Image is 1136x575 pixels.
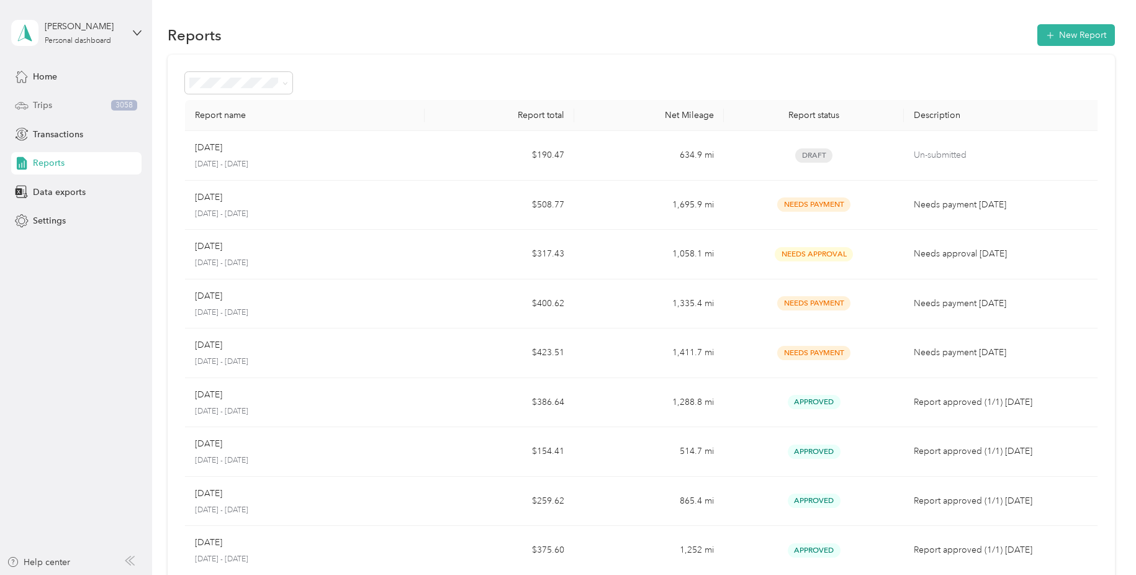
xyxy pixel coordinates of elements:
p: [DATE] [195,289,222,303]
p: [DATE] - [DATE] [195,505,415,516]
p: Report approved (1/1) [DATE] [914,494,1094,508]
p: [DATE] [195,141,222,155]
p: [DATE] [195,536,222,550]
span: Approved [788,494,841,508]
td: $190.47 [425,131,574,181]
p: [DATE] [195,437,222,451]
td: 1,288.8 mi [574,378,724,428]
td: 514.7 mi [574,427,724,477]
td: 1,695.9 mi [574,181,724,230]
p: Report approved (1/1) [DATE] [914,445,1094,458]
p: Needs payment [DATE] [914,297,1094,310]
p: Needs approval [DATE] [914,247,1094,261]
td: 1,411.7 mi [574,328,724,378]
td: 1,335.4 mi [574,279,724,329]
p: [DATE] [195,240,222,253]
p: [DATE] [195,487,222,500]
td: $423.51 [425,328,574,378]
p: [DATE] - [DATE] [195,258,415,269]
span: Draft [795,148,832,163]
td: $386.64 [425,378,574,428]
span: Needs Payment [777,197,850,212]
span: Transactions [33,128,83,141]
p: Needs payment [DATE] [914,346,1094,360]
td: $259.62 [425,477,574,527]
p: Needs payment [DATE] [914,198,1094,212]
th: Net Mileage [574,100,724,131]
div: Personal dashboard [45,37,111,45]
span: Needs Payment [777,346,850,360]
span: Approved [788,543,841,558]
th: Report name [185,100,425,131]
span: Approved [788,395,841,409]
p: [DATE] [195,338,222,352]
td: $400.62 [425,279,574,329]
p: [DATE] [195,388,222,402]
td: $508.77 [425,181,574,230]
span: Settings [33,214,66,227]
p: [DATE] - [DATE] [195,356,415,368]
span: Data exports [33,186,86,199]
span: Home [33,70,57,83]
p: [DATE] - [DATE] [195,159,415,170]
th: Description [904,100,1104,131]
p: Report approved (1/1) [DATE] [914,396,1094,409]
td: 1,058.1 mi [574,230,724,279]
p: Un-submitted [914,148,1094,162]
span: Needs Approval [775,247,853,261]
button: New Report [1037,24,1115,46]
p: [DATE] - [DATE] [195,307,415,319]
td: 634.9 mi [574,131,724,181]
span: Approved [788,445,841,459]
iframe: Everlance-gr Chat Button Frame [1066,505,1136,575]
span: Trips [33,99,52,112]
p: [DATE] [195,191,222,204]
p: [DATE] - [DATE] [195,455,415,466]
p: [DATE] - [DATE] [195,554,415,565]
td: $154.41 [425,427,574,477]
th: Report total [425,100,574,131]
div: [PERSON_NAME] [45,20,122,33]
p: [DATE] - [DATE] [195,209,415,220]
span: 3058 [111,100,137,111]
td: $317.43 [425,230,574,279]
p: Report approved (1/1) [DATE] [914,543,1094,557]
button: Help center [7,556,70,569]
p: [DATE] - [DATE] [195,406,415,417]
td: 865.4 mi [574,477,724,527]
div: Report status [734,110,894,120]
span: Needs Payment [777,296,850,310]
h1: Reports [168,29,222,42]
span: Reports [33,156,65,170]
